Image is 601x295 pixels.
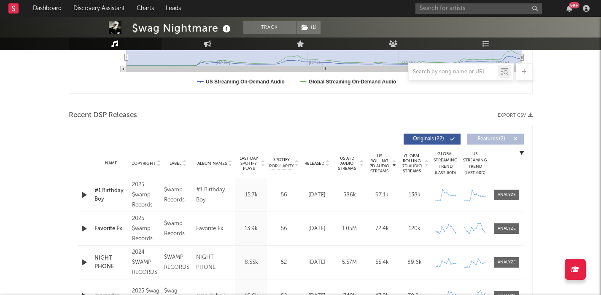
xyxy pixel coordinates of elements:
[237,258,265,267] div: 8.55k
[164,252,192,273] div: $WAMP RECORDS
[415,3,542,14] input: Search for artists
[462,151,488,176] div: US Streaming Trend (Last 60D)
[94,160,128,166] div: Name
[335,156,358,171] span: US ATD Audio Streams
[94,254,128,271] a: NIGHT PHONE
[368,191,396,199] div: 97.1k
[164,185,192,205] div: $wamp Records
[498,113,533,118] button: Export CSV
[131,161,156,166] span: Copyright
[164,219,192,239] div: $wamp Records
[94,225,128,233] a: Favorite Ex
[404,134,461,145] button: Originals(22)
[132,180,160,210] div: 2025 $wamp Records
[409,69,498,75] input: Search by song name or URL
[467,134,524,145] button: Features(2)
[197,161,227,166] span: Album Names
[94,187,128,203] a: #1 Birthday Boy
[269,191,299,199] div: 56
[303,191,331,199] div: [DATE]
[296,21,321,34] span: ( 1 )
[237,225,265,233] div: 13.9k
[368,153,391,174] span: US Rolling 7D Audio Streams
[196,224,223,234] div: Favorite Ex
[566,5,572,12] button: 99+
[400,258,429,267] div: 89.6k
[196,185,233,205] div: #1 Birthday Boy
[400,153,423,174] span: Global Rolling 7D Audio Streams
[368,258,396,267] div: 55.4k
[409,137,448,142] span: Originals ( 22 )
[269,258,299,267] div: 52
[132,214,160,244] div: 2025 $wamp Records
[269,157,294,169] span: Spotify Popularity
[368,225,396,233] div: 72.4k
[132,21,233,35] div: $wag Nightmare
[269,225,299,233] div: 56
[237,156,260,171] span: Last Day Spotify Plays
[237,191,265,199] div: 15.7k
[335,191,364,199] div: 586k
[569,2,579,8] div: 99 +
[243,21,296,34] button: Track
[305,161,324,166] span: Released
[206,79,285,85] text: US Streaming On-Demand Audio
[335,258,364,267] div: 5.57M
[433,151,458,176] div: Global Streaming Trend (Last 60D)
[308,79,396,85] text: Global Streaming On-Demand Audio
[400,191,429,199] div: 138k
[335,225,364,233] div: 1.05M
[400,225,429,233] div: 120k
[196,252,233,273] div: NIGHT PHONE
[303,258,331,267] div: [DATE]
[132,247,160,278] div: 2024 $WAMP RECORDS
[303,225,331,233] div: [DATE]
[296,21,321,34] button: (1)
[472,137,511,142] span: Features ( 2 )
[170,161,181,166] span: Label
[69,110,137,121] span: Recent DSP Releases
